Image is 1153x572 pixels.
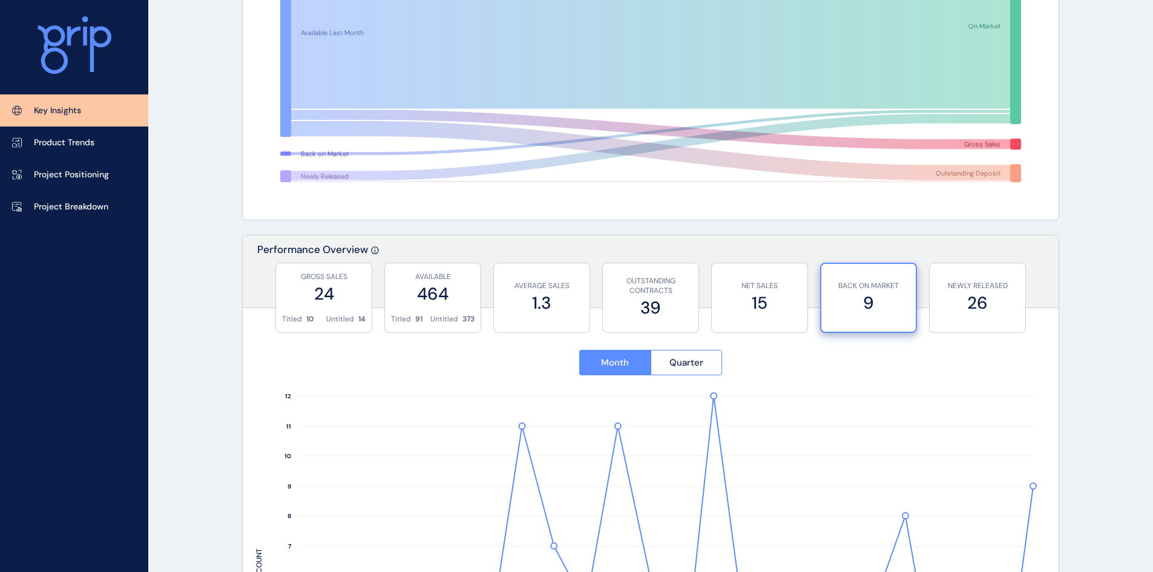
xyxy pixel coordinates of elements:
[306,314,314,324] p: 10
[34,105,81,117] p: Key Insights
[287,512,291,520] text: 8
[391,314,411,324] p: Titled
[579,350,651,375] button: Month
[827,281,910,291] p: BACK ON MARKET
[287,482,291,490] text: 9
[462,314,475,324] p: 373
[284,452,291,460] text: 10
[609,296,692,320] label: 39
[34,201,108,213] p: Project Breakdown
[500,281,583,291] p: AVERAGE SALES
[282,314,302,324] p: Titled
[34,169,109,181] p: Project Positioning
[285,392,291,400] text: 12
[391,272,475,282] p: AVAILABLE
[257,243,368,307] p: Performance Overview
[326,314,354,324] p: Untitled
[718,281,801,291] p: NET SALES
[430,314,458,324] p: Untitled
[282,282,366,306] label: 24
[601,357,629,369] span: Month
[500,291,583,315] label: 1.3
[669,357,703,369] span: Quarter
[391,282,475,306] label: 464
[651,350,723,375] button: Quarter
[718,291,801,315] label: 15
[415,314,422,324] p: 91
[34,137,94,149] p: Product Trends
[827,291,910,315] label: 9
[936,291,1019,315] label: 26
[288,542,292,550] text: 7
[936,281,1019,291] p: NEWLY RELEASED
[286,422,291,430] text: 11
[609,276,692,297] p: OUTSTANDING CONTRACTS
[282,272,366,282] p: GROSS SALES
[358,314,366,324] p: 14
